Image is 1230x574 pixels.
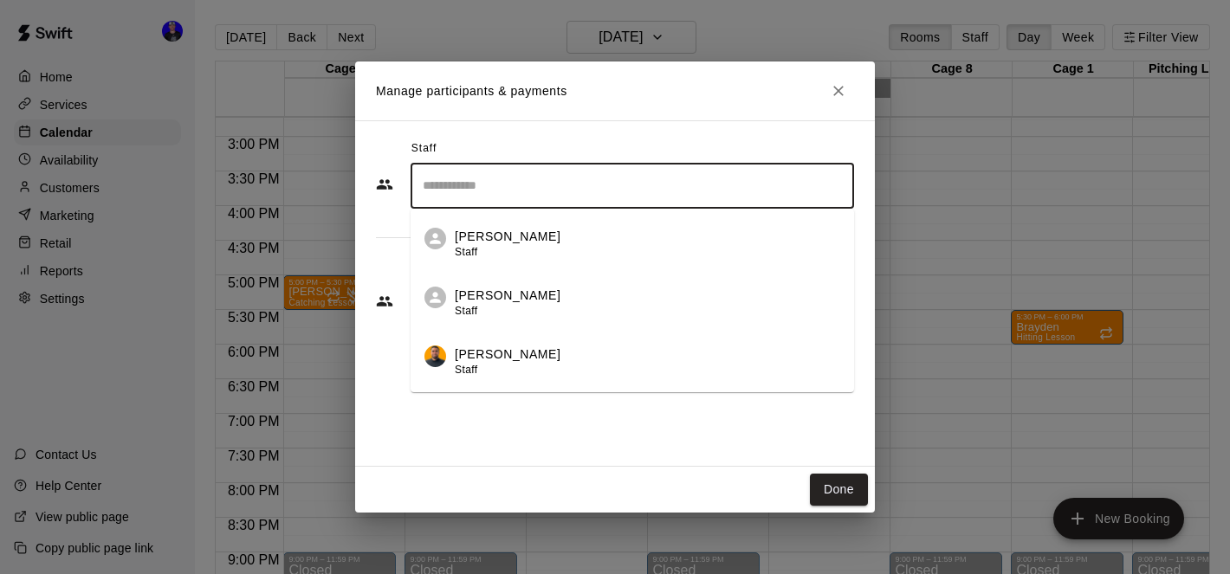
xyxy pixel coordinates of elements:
button: Done [810,474,868,506]
div: Joe Hurowitz [424,287,446,308]
button: Close [823,75,854,106]
p: Manage participants & payments [376,82,567,100]
span: Staff [411,135,437,163]
p: [PERSON_NAME] [455,345,560,364]
p: [PERSON_NAME] [455,228,560,246]
span: Staff [455,364,477,376]
div: Lauren Murphy [424,228,446,249]
p: [PERSON_NAME] [455,287,560,305]
img: Eliezer Zambrano [424,345,446,367]
div: Search staff [411,163,854,209]
svg: Staff [376,176,393,193]
span: Staff [455,246,477,258]
svg: Customers [376,293,393,310]
span: Staff [455,305,477,317]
